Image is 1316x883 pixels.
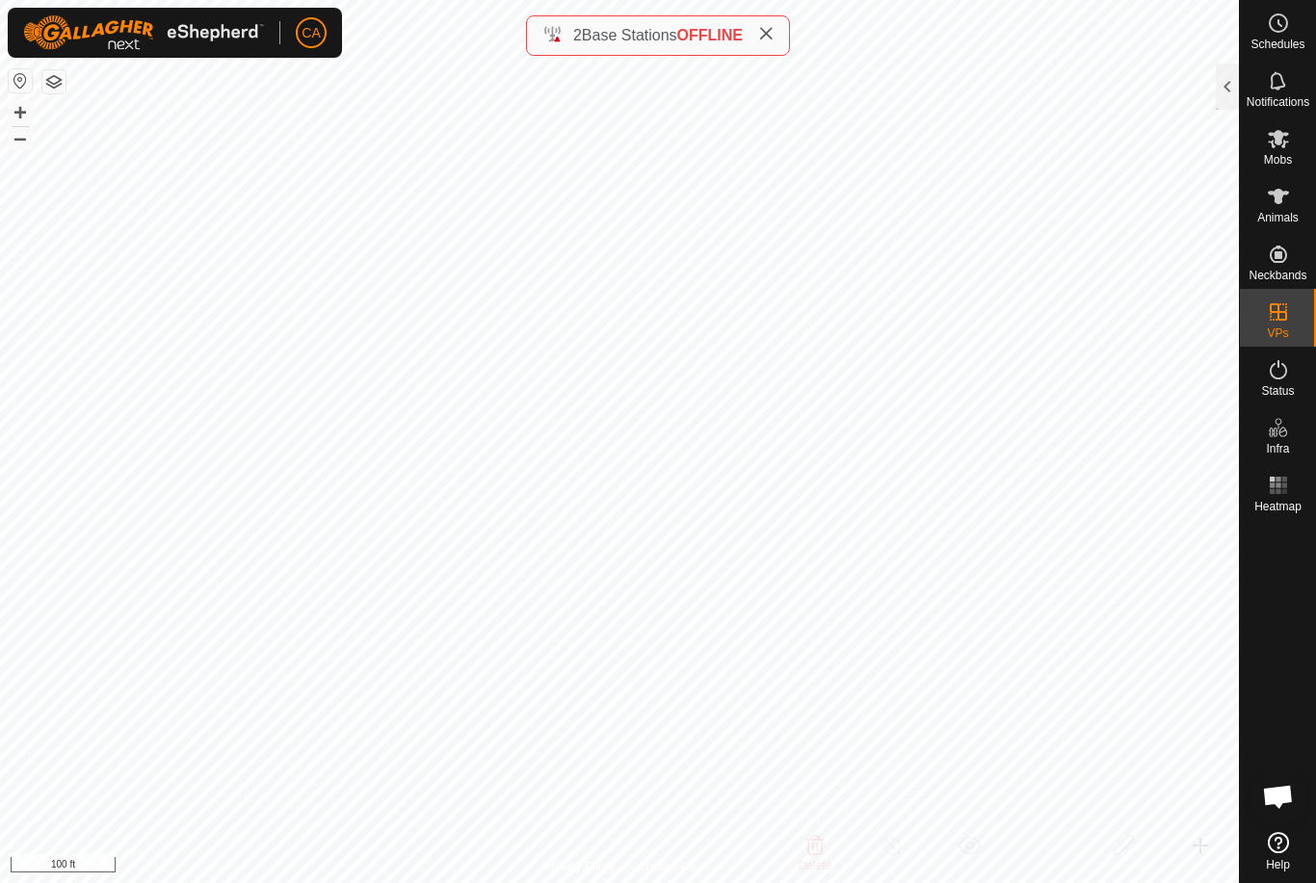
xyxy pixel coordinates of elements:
span: Heatmap [1254,501,1302,512]
span: Help [1266,859,1290,870]
span: Animals [1257,212,1299,223]
button: Map Layers [42,70,66,93]
button: + [9,101,32,124]
span: Mobs [1264,154,1292,166]
button: Reset Map [9,69,32,92]
span: VPs [1267,327,1288,339]
a: Contact Us [639,858,696,875]
span: Base Stations [582,27,677,43]
span: OFFLINE [677,27,743,43]
span: Neckbands [1249,270,1306,281]
span: Infra [1266,443,1289,454]
span: Status [1261,385,1294,397]
span: 2 [573,27,582,43]
button: – [9,126,32,149]
span: Schedules [1250,39,1304,50]
a: Privacy Policy [543,858,616,875]
a: Help [1240,824,1316,878]
div: Open chat [1250,767,1307,825]
span: Notifications [1247,96,1309,108]
img: Gallagher Logo [23,15,264,50]
span: CA [302,23,320,43]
